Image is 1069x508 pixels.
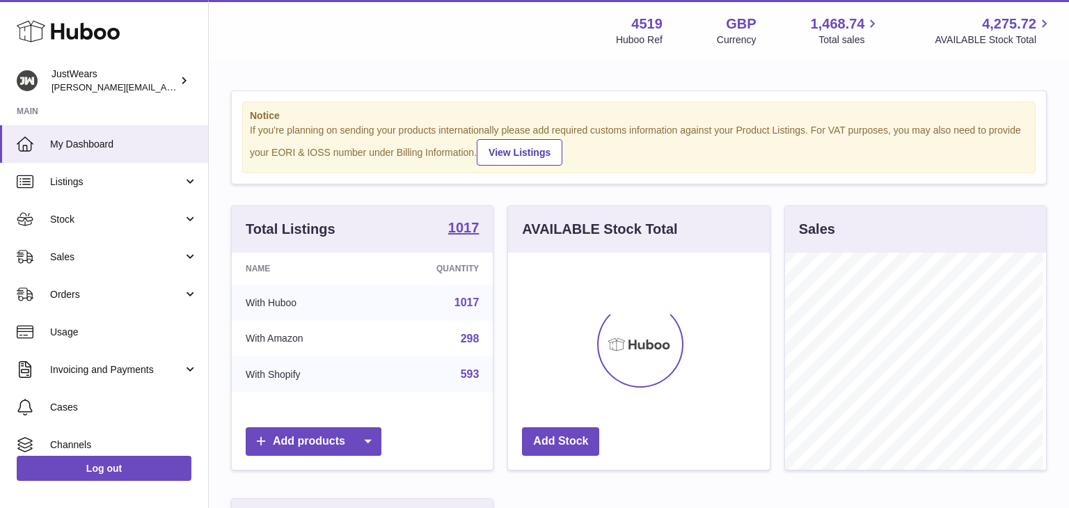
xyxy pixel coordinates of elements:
[477,139,562,166] a: View Listings
[232,285,374,321] td: With Huboo
[52,81,279,93] span: [PERSON_NAME][EMAIL_ADDRESS][DOMAIN_NAME]
[50,363,183,376] span: Invoicing and Payments
[448,221,480,237] a: 1017
[50,175,183,189] span: Listings
[717,33,757,47] div: Currency
[246,427,381,456] a: Add products
[50,288,183,301] span: Orders
[461,333,480,344] a: 298
[448,221,480,235] strong: 1017
[522,427,599,456] a: Add Stock
[982,15,1036,33] span: 4,275.72
[935,15,1052,47] a: 4,275.72 AVAILABLE Stock Total
[799,220,835,239] h3: Sales
[461,368,480,380] a: 593
[818,33,880,47] span: Total sales
[246,220,335,239] h3: Total Listings
[522,220,677,239] h3: AVAILABLE Stock Total
[50,326,198,339] span: Usage
[17,456,191,481] a: Log out
[616,33,663,47] div: Huboo Ref
[232,321,374,357] td: With Amazon
[50,213,183,226] span: Stock
[811,15,881,47] a: 1,468.74 Total sales
[726,15,756,33] strong: GBP
[52,68,177,94] div: JustWears
[935,33,1052,47] span: AVAILABLE Stock Total
[374,253,493,285] th: Quantity
[50,401,198,414] span: Cases
[250,109,1028,122] strong: Notice
[631,15,663,33] strong: 4519
[232,253,374,285] th: Name
[232,356,374,392] td: With Shopify
[50,138,198,151] span: My Dashboard
[50,438,198,452] span: Channels
[811,15,865,33] span: 1,468.74
[17,70,38,91] img: josh@just-wears.com
[454,296,480,308] a: 1017
[50,251,183,264] span: Sales
[250,124,1028,166] div: If you're planning on sending your products internationally please add required customs informati...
